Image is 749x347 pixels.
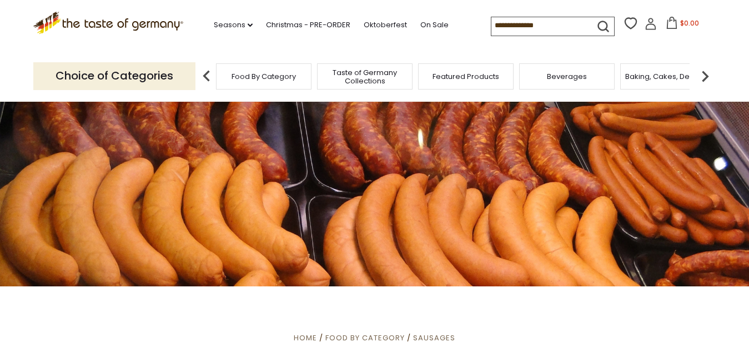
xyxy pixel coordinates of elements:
[413,333,455,343] a: Sausages
[420,19,449,31] a: On Sale
[232,72,296,81] a: Food By Category
[266,19,350,31] a: Christmas - PRE-ORDER
[680,18,699,28] span: $0.00
[320,68,409,85] a: Taste of Germany Collections
[364,19,407,31] a: Oktoberfest
[325,333,405,343] a: Food By Category
[694,65,716,87] img: next arrow
[294,333,317,343] a: Home
[659,17,706,33] button: $0.00
[33,62,195,90] p: Choice of Categories
[547,72,587,81] a: Beverages
[433,72,499,81] a: Featured Products
[625,72,711,81] a: Baking, Cakes, Desserts
[214,19,253,31] a: Seasons
[195,65,218,87] img: previous arrow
